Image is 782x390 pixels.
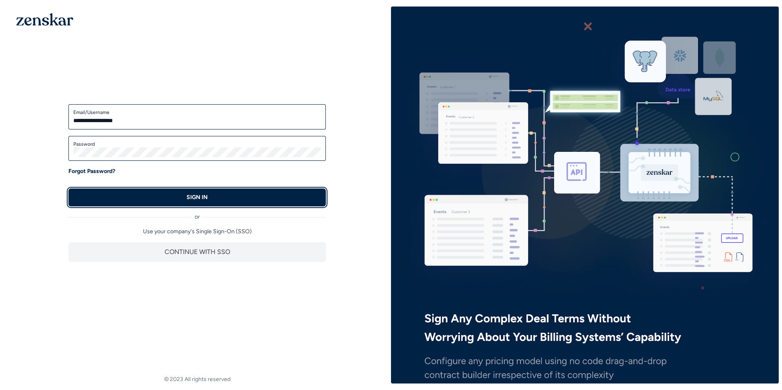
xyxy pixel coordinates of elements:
[68,242,326,262] button: CONTINUE WITH SSO
[68,188,326,206] button: SIGN IN
[73,109,321,116] label: Email/Username
[16,13,73,26] img: 1OGAJ2xQqyY4LXKgY66KYq0eOWRCkrZdAb3gUhuVAqdWPZE9SRJmCz+oDMSn4zDLXe31Ii730ItAGKgCKgCCgCikA4Av8PJUP...
[187,193,208,202] p: SIGN IN
[68,228,326,236] p: Use your company's Single Sign-On (SSO)
[68,167,115,175] a: Forgot Password?
[68,206,326,221] div: or
[73,141,321,147] label: Password
[3,375,391,383] footer: © 2023 All rights reserved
